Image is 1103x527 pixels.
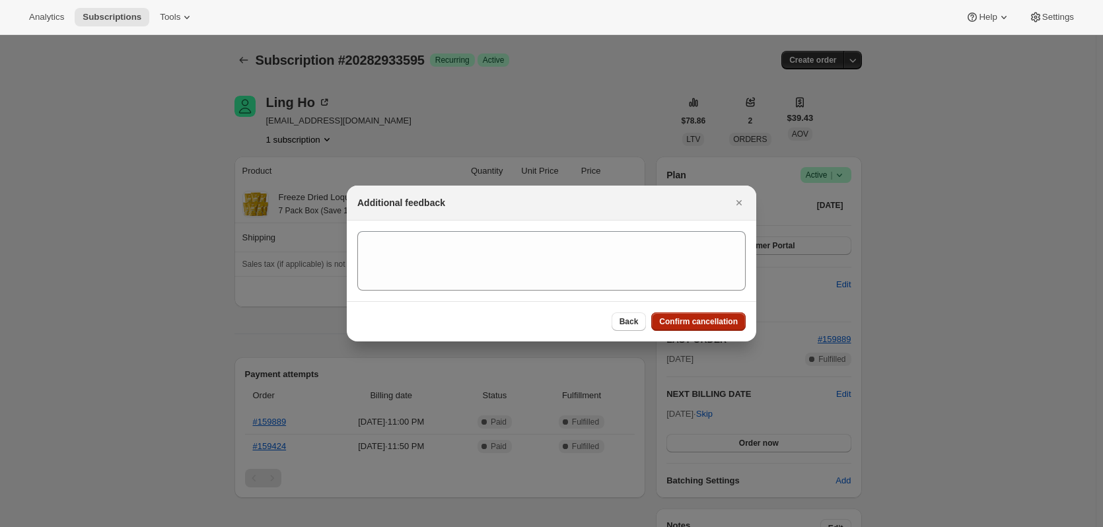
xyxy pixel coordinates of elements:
span: Settings [1042,12,1074,22]
span: Help [979,12,997,22]
button: Tools [152,8,201,26]
button: Help [958,8,1018,26]
button: Subscriptions [75,8,149,26]
h2: Additional feedback [357,196,445,209]
button: Analytics [21,8,72,26]
button: Back [612,312,647,331]
span: Back [620,316,639,327]
span: Analytics [29,12,64,22]
button: Close [730,193,748,212]
span: Tools [160,12,180,22]
button: Confirm cancellation [651,312,746,331]
span: Confirm cancellation [659,316,738,327]
button: Settings [1021,8,1082,26]
span: Subscriptions [83,12,141,22]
